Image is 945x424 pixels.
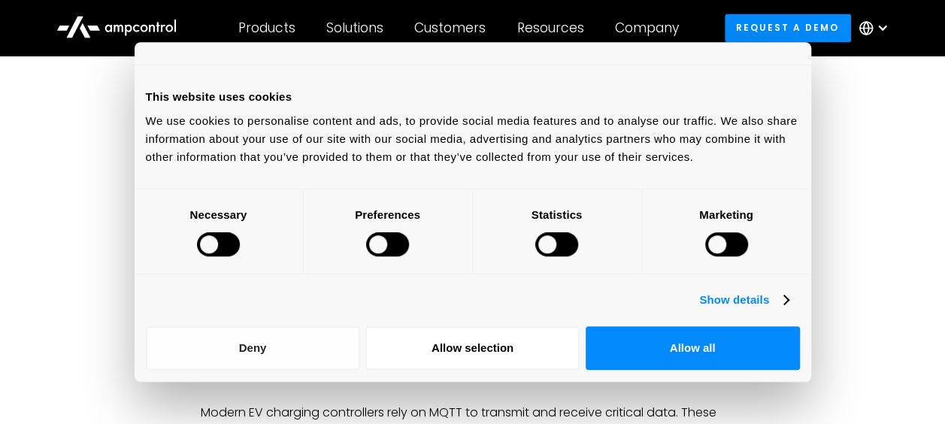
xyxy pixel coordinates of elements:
strong: Statistics [532,208,583,221]
div: Solutions [326,20,383,36]
a: Request a demo [725,14,851,41]
div: Resources [516,20,583,36]
strong: Preferences [355,208,420,221]
div: Company [615,20,679,36]
div: Products [238,20,295,36]
div: We use cookies to personalise content and ads, to provide social media features and to analyse ou... [146,112,800,166]
button: Allow all [586,326,800,370]
strong: Marketing [699,208,753,221]
div: Customers [414,20,486,36]
strong: Necessary [190,208,247,221]
a: Show details [699,291,788,309]
div: This website uses cookies [146,88,800,106]
button: Allow selection [365,326,580,370]
button: Deny [146,326,360,370]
